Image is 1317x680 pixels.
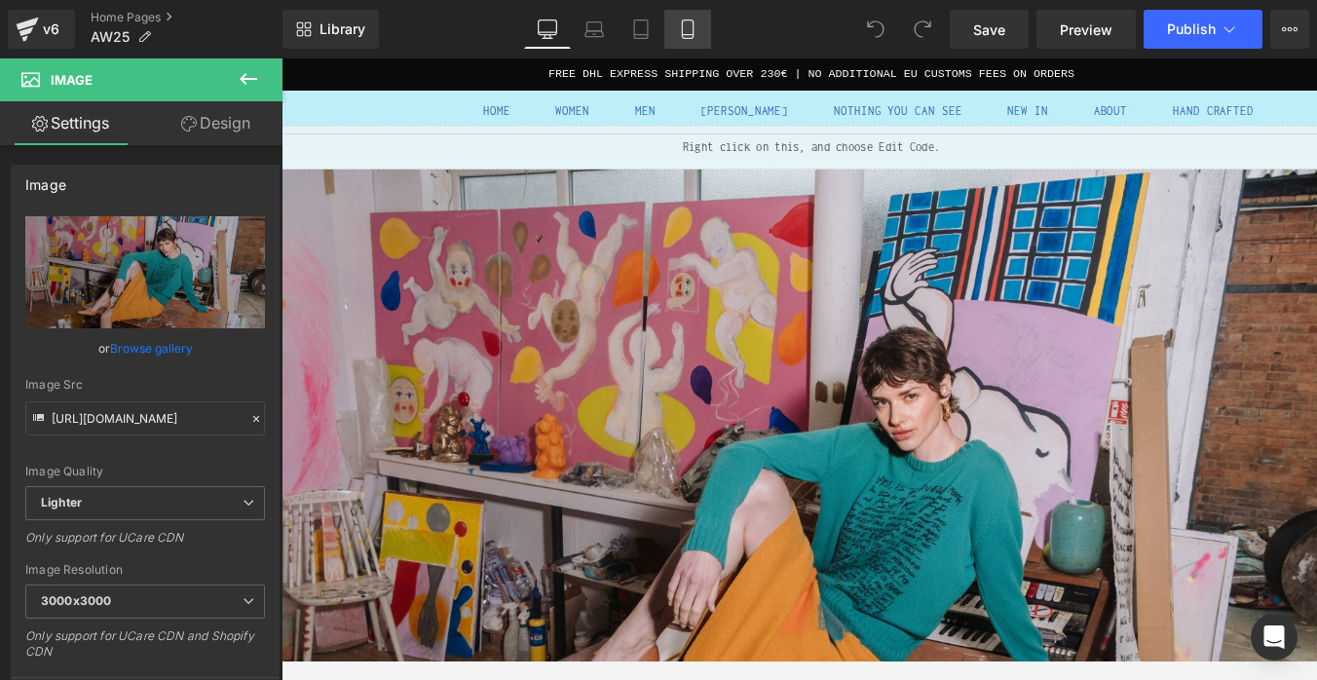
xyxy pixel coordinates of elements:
[297,10,883,24] span: FREE DHL EXPRESS SHIPPING OVER 230€ | NO ADDITIONAL EU CUSTOMS FEES ON ORDERS
[856,10,895,49] button: Undo
[282,10,379,49] a: New Library
[440,47,588,73] a: [PERSON_NAME]
[25,378,265,392] div: Image Src
[1036,10,1136,49] a: Preview
[25,166,66,193] div: Image
[1060,19,1112,40] span: Preview
[51,72,93,88] span: Image
[91,10,282,25] a: Home Pages
[571,10,618,49] a: Laptop
[25,465,265,478] div: Image Quality
[903,10,942,49] button: Redo
[524,10,571,49] a: Desktop
[41,495,82,510] b: Lighter
[8,10,75,49] a: v6
[782,47,878,73] a: NEW IN
[878,47,966,73] a: ABOUT
[973,19,1005,40] span: Save
[966,47,1107,73] a: HAND CRAFTED
[25,338,265,359] div: or
[110,331,193,365] a: Browse gallery
[25,401,265,435] input: Link
[91,29,130,45] span: AW25
[589,47,782,73] a: NOTHING YOU CAN SEE
[280,47,368,73] a: WOMEN
[25,628,265,672] div: Only support for UCare CDN and Shopify CDN
[199,47,280,73] a: HOME
[664,10,711,49] a: Mobile
[145,101,286,145] a: Design
[39,17,63,42] div: v6
[25,530,265,558] div: Only support for UCare CDN
[320,20,365,38] span: Library
[1167,21,1216,37] span: Publish
[25,563,265,577] div: Image Resolution
[1144,10,1262,49] button: Publish
[41,593,111,608] b: 3000x3000
[618,10,664,49] a: Tablet
[1270,10,1309,49] button: More
[367,47,440,73] a: MEN
[1251,614,1298,661] div: Open Intercom Messenger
